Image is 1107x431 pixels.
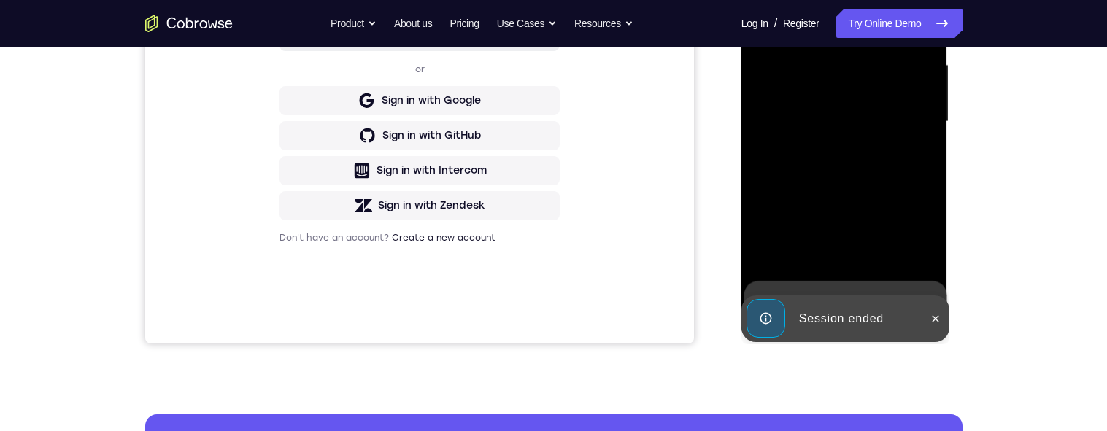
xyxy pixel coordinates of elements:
[331,9,377,38] button: Product
[134,231,414,260] button: Sign in with Google
[236,238,336,253] div: Sign in with Google
[145,15,233,32] a: Go to the home page
[783,9,819,38] a: Register
[233,343,340,358] div: Sign in with Zendesk
[741,9,768,38] a: Log In
[247,378,350,388] a: Create a new account
[450,9,479,38] a: Pricing
[52,397,180,427] div: Session ended
[394,9,432,38] a: About us
[134,301,414,330] button: Sign in with Intercom
[836,9,962,38] a: Try Online Demo
[134,266,414,295] button: Sign in with GitHub
[574,9,633,38] button: Resources
[231,308,342,323] div: Sign in with Intercom
[497,9,557,38] button: Use Cases
[774,15,777,32] span: /
[134,377,414,389] p: Don't have an account?
[237,273,336,288] div: Sign in with GitHub
[134,336,414,365] button: Sign in with Zendesk
[267,209,282,220] p: or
